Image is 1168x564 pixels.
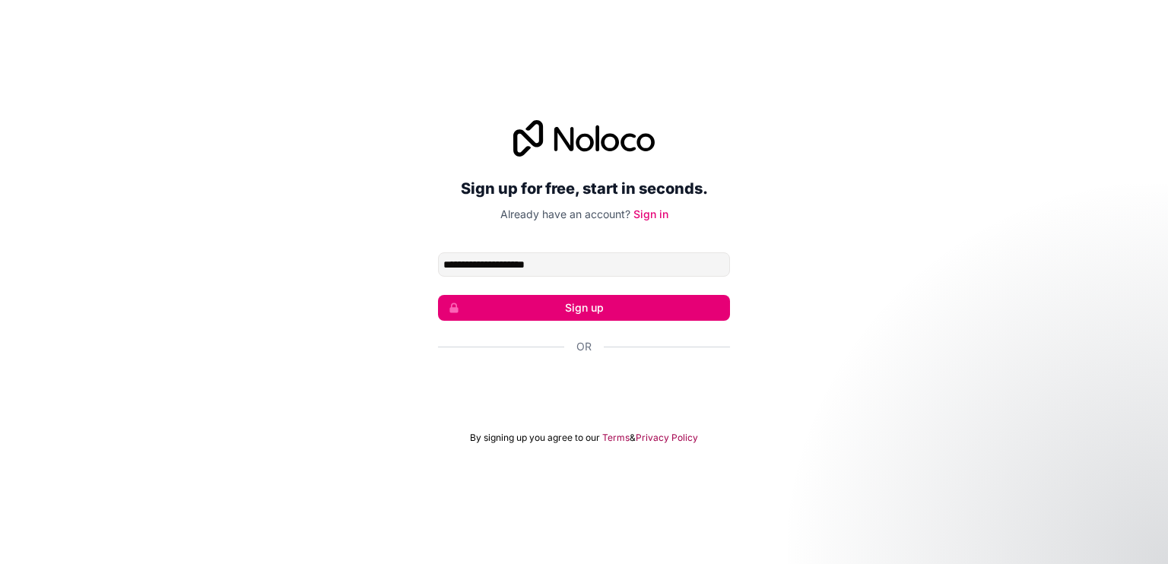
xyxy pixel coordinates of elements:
[438,252,730,277] input: Email address
[630,432,636,444] span: &
[864,450,1168,556] iframe: Intercom notifications message
[438,175,730,202] h2: Sign up for free, start in seconds.
[500,208,630,220] span: Already have an account?
[602,432,630,444] a: Terms
[438,295,730,321] button: Sign up
[430,371,738,404] iframe: Bouton "Se connecter avec Google"
[636,432,698,444] a: Privacy Policy
[576,339,592,354] span: Or
[633,208,668,220] a: Sign in
[470,432,600,444] span: By signing up you agree to our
